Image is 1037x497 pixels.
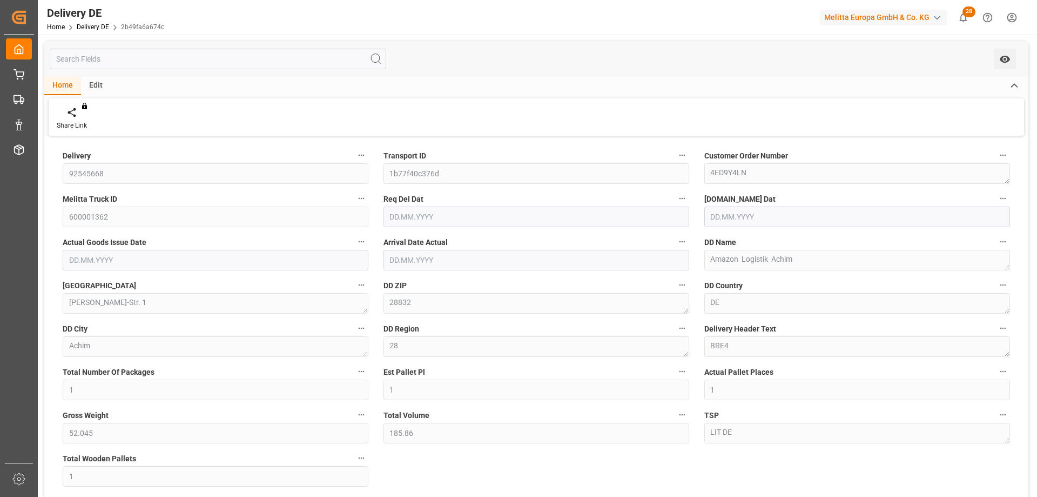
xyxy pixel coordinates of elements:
button: Gross Weight [354,408,368,422]
span: Melitta Truck ID [63,194,117,205]
button: Help Center [975,5,1000,30]
span: Actual Goods Issue Date [63,237,146,248]
span: TSP [704,410,719,421]
button: DD Region [675,321,689,335]
span: Gross Weight [63,410,109,421]
span: DD City [63,323,87,335]
button: Actual Pallet Places [996,365,1010,379]
input: DD.MM.YYYY [704,207,1010,227]
button: show 28 new notifications [951,5,975,30]
button: Customer Order Number [996,148,1010,162]
span: Total Number Of Packages [63,367,154,378]
button: Melitta Europa GmbH & Co. KG [820,7,951,28]
button: Total Volume [675,408,689,422]
input: DD.MM.YYYY [383,207,689,227]
textarea: DE [704,293,1010,314]
span: DD Country [704,280,743,291]
span: Transport ID [383,150,426,162]
button: Actual Goods Issue Date [354,235,368,249]
a: Delivery DE [77,23,109,31]
textarea: 28832 [383,293,689,314]
textarea: LIT DE [704,423,1010,443]
span: Total Volume [383,410,429,421]
span: DD ZIP [383,280,407,291]
button: Est Pallet Pl [675,365,689,379]
button: Arrival Date Actual [675,235,689,249]
div: Edit [81,77,111,95]
button: [GEOGRAPHIC_DATA] [354,278,368,292]
input: DD.MM.YYYY [63,250,368,270]
button: Total Number Of Packages [354,365,368,379]
button: DD City [354,321,368,335]
textarea: [PERSON_NAME]-Str. 1 [63,293,368,314]
span: DD Name [704,237,736,248]
span: Total Wooden Pallets [63,453,136,465]
button: Delivery [354,148,368,162]
span: Delivery [63,150,91,162]
button: Total Wooden Pallets [354,451,368,465]
button: DD ZIP [675,278,689,292]
button: Melitta Truck ID [354,191,368,206]
span: Est Pallet Pl [383,367,425,378]
span: Req Del Dat [383,194,423,205]
textarea: Amazon Logistik Achim [704,250,1010,270]
button: DD Country [996,278,1010,292]
button: [DOMAIN_NAME] Dat [996,191,1010,206]
textarea: Achim [63,336,368,357]
button: open menu [994,49,1016,69]
div: Delivery DE [47,5,164,21]
span: DD Region [383,323,419,335]
button: TSP [996,408,1010,422]
span: Delivery Header Text [704,323,776,335]
span: [GEOGRAPHIC_DATA] [63,280,136,291]
button: Delivery Header Text [996,321,1010,335]
div: Home [44,77,81,95]
span: Actual Pallet Places [704,367,773,378]
span: Arrival Date Actual [383,237,448,248]
button: Req Del Dat [675,191,689,206]
span: 28 [962,6,975,17]
button: Transport ID [675,148,689,162]
span: [DOMAIN_NAME] Dat [704,194,776,205]
textarea: 28 [383,336,689,357]
div: Melitta Europa GmbH & Co. KG [820,10,947,25]
a: Home [47,23,65,31]
input: DD.MM.YYYY [383,250,689,270]
span: Customer Order Number [704,150,788,162]
textarea: 4ED9Y4LN [704,163,1010,184]
input: Search Fields [50,49,386,69]
button: DD Name [996,235,1010,249]
textarea: BRE4 [704,336,1010,357]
